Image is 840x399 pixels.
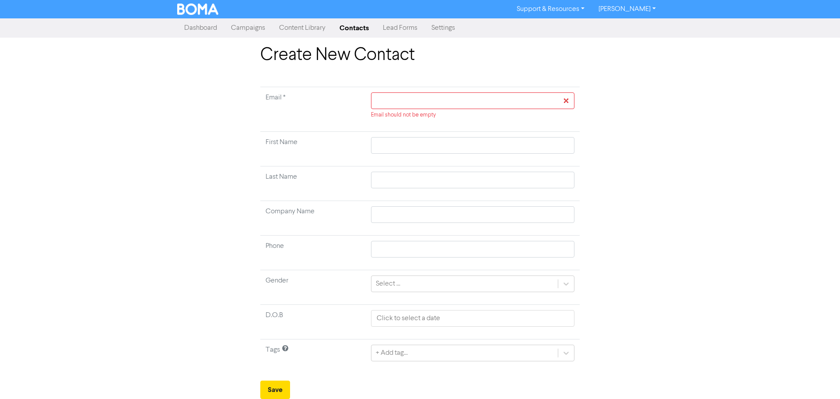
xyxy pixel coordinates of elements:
a: Campaigns [224,19,272,37]
td: Gender [260,270,366,305]
a: Lead Forms [376,19,424,37]
td: Required [260,87,366,132]
input: Click to select a date [371,310,574,327]
iframe: Chat Widget [796,357,840,399]
td: D.O.B [260,305,366,339]
td: First Name [260,132,366,166]
div: + Add tag... [376,348,408,358]
div: Select ... [376,279,400,289]
a: Content Library [272,19,332,37]
button: Save [260,381,290,399]
a: [PERSON_NAME] [591,2,663,16]
td: Tags [260,339,366,374]
a: Support & Resources [510,2,591,16]
a: Contacts [332,19,376,37]
h1: Create New Contact [260,45,580,66]
img: BOMA Logo [177,4,218,15]
td: Last Name [260,166,366,201]
td: Company Name [260,201,366,236]
div: Email should not be empty [371,111,574,119]
a: Dashboard [177,19,224,37]
a: Settings [424,19,462,37]
td: Phone [260,236,366,270]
